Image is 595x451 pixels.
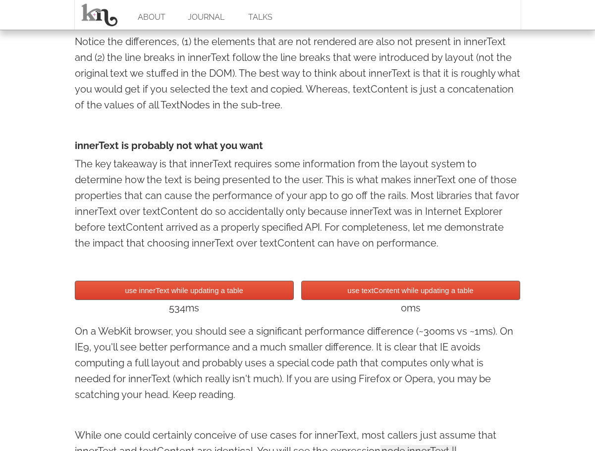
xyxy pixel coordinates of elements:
button: use textContent while updating a table [301,281,520,300]
div: 534ms [75,300,294,316]
h4: innerText is probably not what you want [75,138,521,153]
button: use innerText while updating a table [75,281,294,300]
p: On a WebKit browser, you should see a significant performance difference (~300ms vs ~1ms). On IE9... [75,323,521,402]
p: The key takeaway is that innerText requires some information from the layout system to determine ... [75,156,521,251]
div: 0ms [301,300,520,316]
p: Notice the differences, (1) the elements that are not rendered are also not present in innerText ... [75,34,521,113]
